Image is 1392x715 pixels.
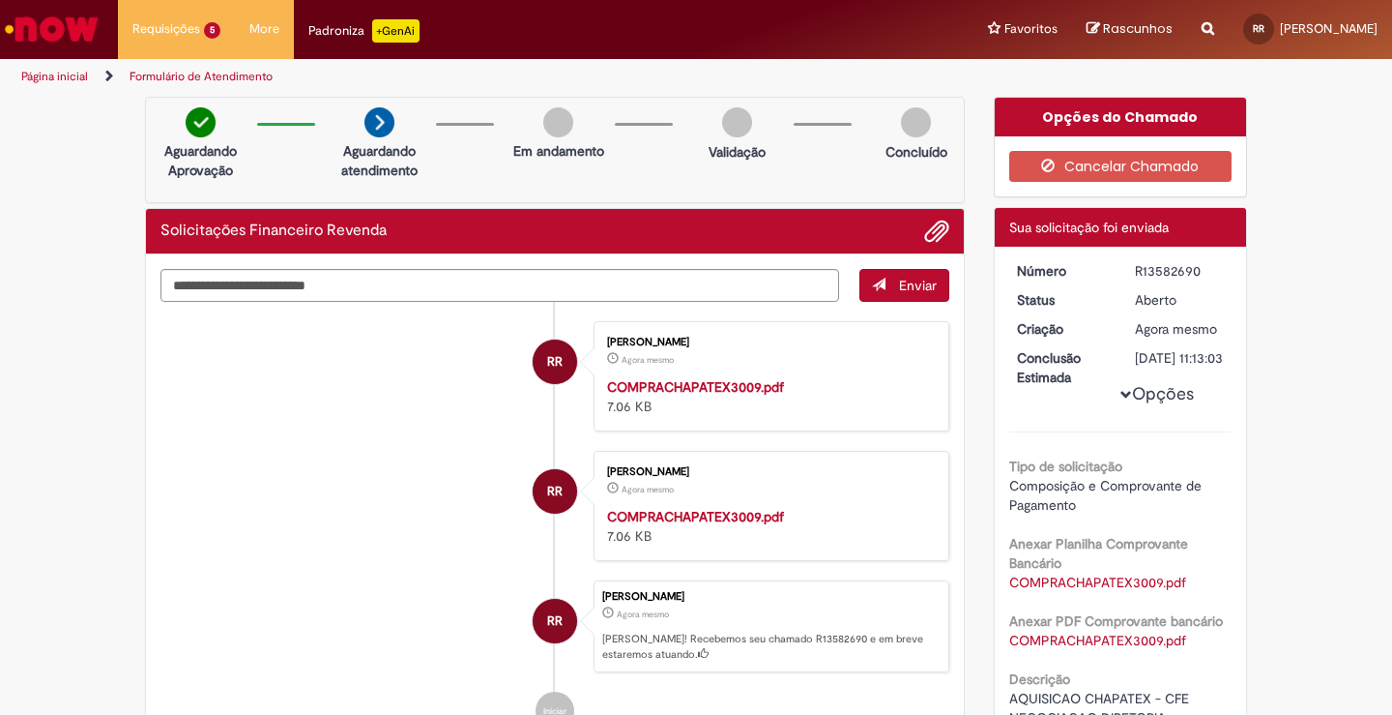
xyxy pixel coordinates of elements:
[899,277,937,294] span: Enviar
[1103,19,1173,38] span: Rascunhos
[1002,290,1121,310] dt: Status
[622,354,674,366] span: Agora mesmo
[1002,261,1121,281] dt: Número
[709,142,766,162] p: Validação
[1009,458,1122,475] b: Tipo de solicitação
[308,19,420,43] div: Padroniza
[1009,219,1169,236] span: Sua solicitação foi enviada
[1135,319,1225,339] div: 30/09/2025 16:12:59
[21,69,88,84] a: Página inicial
[1280,20,1377,37] span: [PERSON_NAME]
[1135,320,1217,338] time: 30/09/2025 16:12:59
[1009,574,1186,591] a: Download de COMPRACHAPATEX3009.pdf
[160,581,949,673] li: RAFAELA RODRIGUES
[1009,632,1186,649] a: Download de COMPRACHAPATEX3009.pdf
[617,609,669,620] span: Agora mesmo
[513,141,604,161] p: Em andamento
[160,223,387,240] h2: Solicitações Financeiro Revenda Histórico de tíquete
[722,107,752,137] img: img-circle-grey.png
[607,378,784,396] a: COMPRACHAPATEX3009.pdf
[547,598,563,644] span: RR
[995,98,1247,136] div: Opções do Chamado
[617,609,669,620] time: 30/09/2025 16:12:59
[533,340,577,384] div: RAFAELA RODRIGUES
[622,354,674,366] time: 30/09/2025 16:12:36
[14,59,913,95] ul: Trilhas de página
[1135,261,1225,281] div: R13582690
[2,10,101,48] img: ServiceNow
[607,377,929,416] div: 7.06 KB
[333,141,426,180] p: Aguardando atendimento
[547,339,563,385] span: RR
[1135,290,1225,310] div: Aberto
[547,468,563,515] span: RR
[1009,670,1070,688] b: Descrição
[364,107,394,137] img: arrow-next.png
[204,22,220,39] span: 5
[607,337,929,348] div: [PERSON_NAME]
[372,19,420,43] p: +GenAi
[1002,319,1121,339] dt: Criação
[1135,320,1217,338] span: Agora mesmo
[1009,612,1223,630] b: Anexar PDF Comprovante bancário
[622,484,674,495] time: 30/09/2025 16:12:32
[924,219,949,244] button: Adicionar anexos
[602,591,939,603] div: [PERSON_NAME]
[132,19,200,39] span: Requisições
[533,599,577,643] div: RAFAELA RODRIGUES
[607,508,784,525] a: COMPRACHAPATEX3009.pdf
[607,466,929,478] div: [PERSON_NAME]
[1004,19,1058,39] span: Favoritos
[154,141,247,180] p: Aguardando Aprovação
[1009,151,1232,182] button: Cancelar Chamado
[1009,535,1188,572] b: Anexar Planilha Comprovante Bancário
[602,632,939,662] p: [PERSON_NAME]! Recebemos seu chamado R13582690 e em breve estaremos atuando.
[1253,22,1264,35] span: RR
[543,107,573,137] img: img-circle-grey.png
[186,107,216,137] img: check-circle-green.png
[1002,348,1121,387] dt: Conclusão Estimada
[249,19,279,39] span: More
[885,142,947,162] p: Concluído
[1087,20,1173,39] a: Rascunhos
[859,269,949,302] button: Enviar
[607,507,929,546] div: 7.06 KB
[130,69,273,84] a: Formulário de Atendimento
[622,484,674,495] span: Agora mesmo
[533,469,577,514] div: RAFAELA RODRIGUES
[1135,348,1225,368] div: [DATE] 11:13:03
[1009,477,1205,514] span: Composição e Comprovante de Pagamento
[901,107,931,137] img: img-circle-grey.png
[160,269,839,302] textarea: Digite sua mensagem aqui...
